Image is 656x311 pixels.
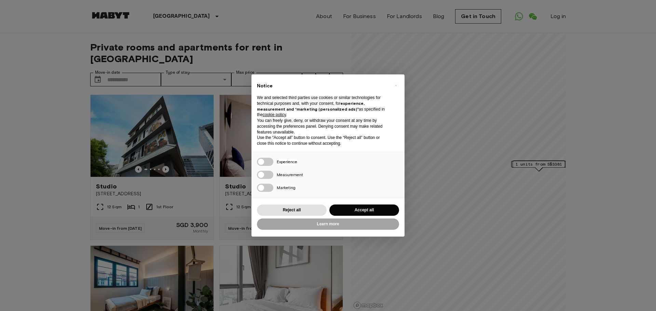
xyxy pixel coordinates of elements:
[263,112,286,117] a: cookie policy
[277,172,303,177] span: Measurement
[257,204,327,216] button: Reject all
[257,101,365,112] strong: experience, measurement and “marketing (personalized ads)”
[257,83,388,89] h2: Notice
[395,81,397,89] span: ×
[277,185,296,190] span: Marketing
[390,80,401,91] button: Close this notice
[257,118,388,135] p: You can freely give, deny, or withdraw your consent at any time by accessing the preferences pane...
[277,159,297,164] span: Experience
[257,135,388,146] p: Use the “Accept all” button to consent. Use the “Reject all” button or close this notice to conti...
[257,95,388,118] p: We and selected third parties use cookies or similar technologies for technical purposes and, wit...
[329,204,399,216] button: Accept all
[257,218,399,230] button: Learn more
